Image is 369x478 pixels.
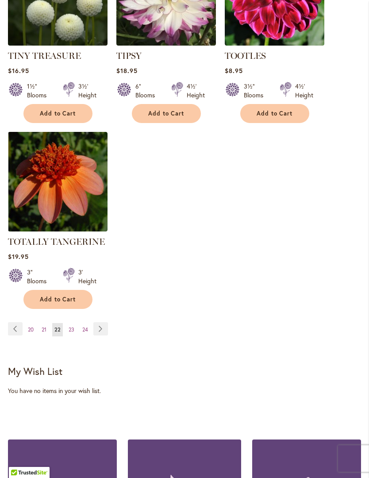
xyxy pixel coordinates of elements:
a: TINY TREASURE [8,39,108,47]
a: TIPSY [116,50,142,61]
img: TOTALLY TANGERINE [8,132,108,231]
button: Add to Cart [240,104,309,123]
iframe: Launch Accessibility Center [7,447,31,471]
span: 23 [69,326,74,333]
span: Add to Cart [40,110,76,117]
div: 4½' Height [187,82,205,100]
span: $8.95 [225,66,243,75]
a: 23 [66,323,77,336]
span: $16.95 [8,66,29,75]
span: $19.95 [8,252,29,261]
strong: My Wish List [8,365,62,378]
a: TINY TREASURE [8,50,81,61]
span: 22 [54,326,61,333]
div: You have no items in your wish list. [8,386,361,395]
div: 3" Blooms [27,268,52,285]
button: Add to Cart [132,104,201,123]
a: 24 [80,323,90,336]
span: $18.95 [116,66,138,75]
div: 3' Height [78,268,96,285]
a: TOTALLY TANGERINE [8,236,105,247]
div: 4½' Height [295,82,313,100]
a: 21 [39,323,49,336]
span: 20 [28,326,34,333]
span: Add to Cart [148,110,184,117]
a: TOOTLES [225,50,266,61]
span: Add to Cart [40,296,76,303]
div: 3½" Blooms [244,82,269,100]
div: 6" Blooms [135,82,161,100]
span: 24 [82,326,88,333]
span: Add to Cart [257,110,293,117]
a: 20 [26,323,36,336]
button: Add to Cart [23,290,92,309]
button: Add to Cart [23,104,92,123]
a: TIPSY [116,39,216,47]
a: TOTALLY TANGERINE [8,225,108,233]
div: 3½' Height [78,82,96,100]
span: 21 [42,326,46,333]
div: 1½" Blooms [27,82,52,100]
a: Tootles [225,39,324,47]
